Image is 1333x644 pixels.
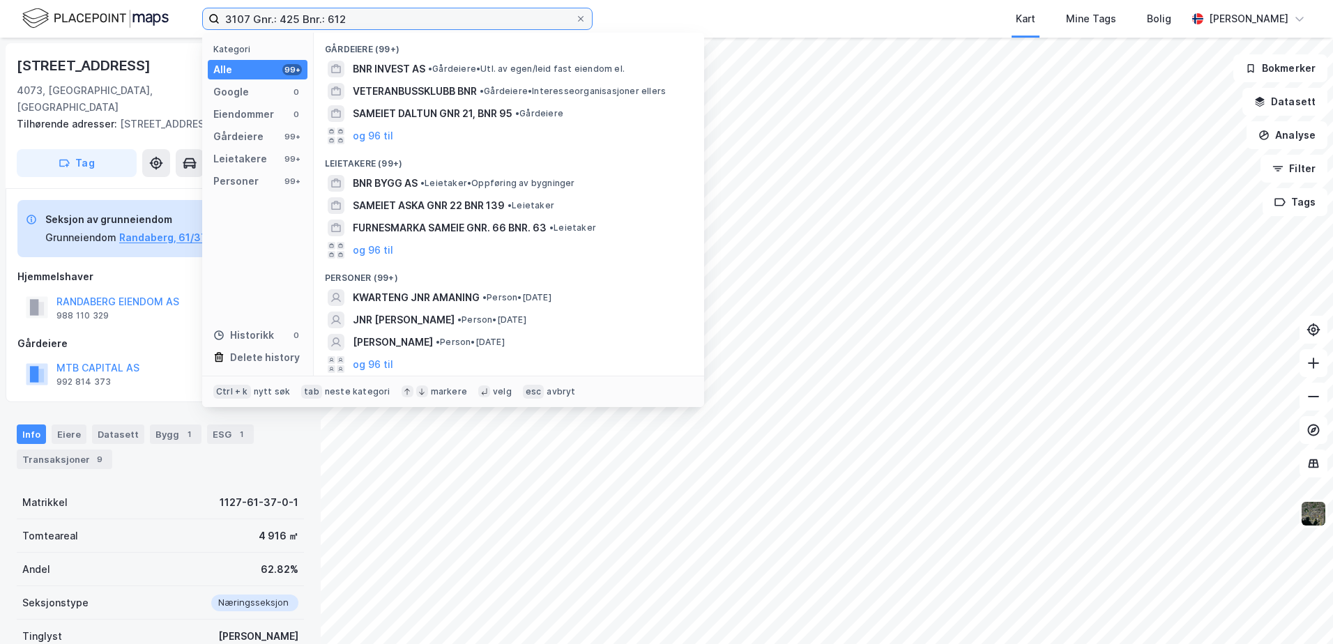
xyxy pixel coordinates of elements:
button: og 96 til [353,356,393,373]
div: Mine Tags [1066,10,1116,27]
span: Person • [DATE] [436,337,505,348]
span: • [436,337,440,347]
div: Personer [213,173,259,190]
div: 9 [93,452,107,466]
span: • [457,314,462,325]
span: Person • [DATE] [482,292,551,303]
button: Tags [1263,188,1327,216]
div: Info [17,424,46,444]
div: 99+ [282,176,302,187]
span: Gårdeiere • Interesseorganisasjoner ellers [480,86,666,97]
div: neste kategori [325,386,390,397]
div: 4073, [GEOGRAPHIC_DATA], [GEOGRAPHIC_DATA] [17,82,215,116]
div: 62.82% [261,561,298,578]
div: Gårdeiere [213,128,264,145]
button: og 96 til [353,128,393,144]
span: BNR INVEST AS [353,61,425,77]
div: markere [431,386,467,397]
div: 4 916 ㎡ [259,528,298,544]
button: Tag [17,149,137,177]
span: • [482,292,487,302]
div: Datasett [92,424,144,444]
span: • [549,222,554,233]
div: Personer (99+) [314,261,704,286]
span: Tilhørende adresser: [17,118,120,130]
button: og 96 til [353,242,393,259]
span: SAMEIET ASKA GNR 22 BNR 139 [353,197,505,214]
div: Kontrollprogram for chat [1263,577,1333,644]
div: nytt søk [254,386,291,397]
div: Eiendommer [213,106,274,123]
div: Grunneiendom [45,229,116,246]
div: Seksjon av grunneiendom [45,211,207,228]
span: Leietaker [549,222,596,233]
span: VETERANBUSSKLUBB BNR [353,83,477,100]
span: JNR [PERSON_NAME] [353,312,455,328]
span: BNR BYGG AS [353,175,418,192]
div: 1127-61-37-0-1 [220,494,298,511]
div: [STREET_ADDRESS] [17,54,153,77]
div: 0 [291,109,302,120]
div: tab [301,385,322,399]
div: esc [523,385,544,399]
div: 1 [182,427,196,441]
span: • [420,178,425,188]
div: Gårdeiere [17,335,303,352]
div: 0 [291,86,302,98]
div: Kategori [213,44,307,54]
div: [PERSON_NAME] [1209,10,1288,27]
input: Søk på adresse, matrikkel, gårdeiere, leietakere eller personer [220,8,575,29]
div: Historikk [213,327,274,344]
img: logo.f888ab2527a4732fd821a326f86c7f29.svg [22,6,169,31]
button: Analyse [1247,121,1327,149]
div: 99+ [282,64,302,75]
span: Leietaker [508,200,554,211]
div: avbryt [547,386,575,397]
div: Tomteareal [22,528,78,544]
span: FURNESMARKA SAMEIE GNR. 66 BNR. 63 [353,220,547,236]
div: Bolig [1147,10,1171,27]
div: 988 110 329 [56,310,109,321]
span: • [515,108,519,118]
div: Delete history [230,349,300,366]
span: [PERSON_NAME] [353,334,433,351]
span: KWARTENG JNR AMANING [353,289,480,306]
div: Google [213,84,249,100]
div: [STREET_ADDRESS] [17,116,293,132]
div: Leietakere (99+) [314,147,704,172]
div: Hjemmelshaver [17,268,303,285]
div: Leietakere [213,151,267,167]
div: Transaksjoner [17,450,112,469]
span: • [428,63,432,74]
div: 992 814 373 [56,376,111,388]
button: Randaberg, 61/37 [119,229,207,246]
div: 1 [234,427,248,441]
span: Gårdeiere • Utl. av egen/leid fast eiendom el. [428,63,625,75]
div: Kart [1016,10,1035,27]
div: Alle [213,61,232,78]
span: SAMEIET DALTUN GNR 21, BNR 95 [353,105,512,122]
div: Andel [22,561,50,578]
button: Bokmerker [1233,54,1327,82]
div: Seksjonstype [22,595,89,611]
div: 99+ [282,131,302,142]
img: 9k= [1300,500,1327,527]
div: Eiere [52,424,86,444]
div: 0 [291,330,302,341]
div: 99+ [282,153,302,164]
span: Gårdeiere [515,108,563,119]
div: velg [493,386,512,397]
button: Datasett [1242,88,1327,116]
div: Matrikkel [22,494,68,511]
span: Leietaker • Oppføring av bygninger [420,178,575,189]
span: • [508,200,512,210]
div: ESG [207,424,254,444]
div: Bygg [150,424,201,444]
div: Ctrl + k [213,385,251,399]
button: Filter [1260,155,1327,183]
span: • [480,86,484,96]
div: Gårdeiere (99+) [314,33,704,58]
iframe: Chat Widget [1263,577,1333,644]
span: Person • [DATE] [457,314,526,325]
